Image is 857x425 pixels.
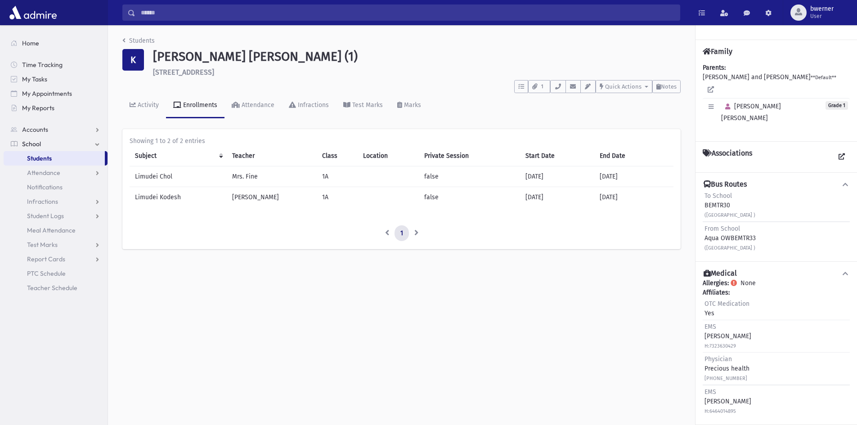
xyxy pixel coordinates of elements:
span: Physician [704,355,732,363]
div: Marks [402,101,421,109]
a: Accounts [4,122,108,137]
button: Medical [703,269,850,278]
td: [DATE] [520,187,594,207]
small: H:6464014895 [704,408,736,414]
td: Mrs. Fine [227,166,317,187]
span: PTC Schedule [27,269,66,277]
a: My Tasks [4,72,108,86]
span: Grade 1 [826,101,848,110]
div: Infractions [296,101,329,109]
a: Enrollments [166,93,224,118]
h4: Bus Routes [704,180,747,189]
div: Attendance [240,101,274,109]
h1: [PERSON_NAME] [PERSON_NAME] (1) [153,49,681,64]
td: [DATE] [594,187,673,207]
a: School [4,137,108,151]
th: Location [358,146,419,166]
span: 1 [538,83,546,91]
span: EMS [704,388,716,396]
div: Yes [704,299,749,318]
span: My Tasks [22,75,47,83]
div: [PERSON_NAME] [704,387,751,416]
span: Infractions [27,197,58,206]
b: Affiliates: [703,289,730,296]
a: My Appointments [4,86,108,101]
div: Activity [136,101,159,109]
small: [PHONE_NUMBER] [704,376,747,381]
a: Student Logs [4,209,108,223]
td: false [419,166,520,187]
small: ([GEOGRAPHIC_DATA] ) [704,245,755,251]
td: 1A [317,166,358,187]
a: Students [4,151,105,166]
span: Accounts [22,125,48,134]
button: 1 [528,80,550,93]
td: Limudei Chol [130,166,227,187]
a: Marks [390,93,428,118]
a: 1 [395,225,409,242]
a: Teacher Schedule [4,281,108,295]
td: [DATE] [520,166,594,187]
span: My Reports [22,104,54,112]
span: Notes [661,83,677,90]
th: Teacher [227,146,317,166]
div: Test Marks [350,101,383,109]
th: Subject [130,146,227,166]
span: Students [27,154,52,162]
td: [PERSON_NAME] [227,187,317,207]
span: Test Marks [27,241,58,249]
span: Meal Attendance [27,226,76,234]
div: [PERSON_NAME] and [PERSON_NAME] [703,63,850,134]
th: Class [317,146,358,166]
span: From School [704,225,740,233]
span: OTC Medication [704,300,749,308]
a: View all Associations [834,149,850,165]
span: Student Logs [27,212,64,220]
span: Teacher Schedule [27,284,77,292]
span: bwerner [810,5,834,13]
a: Meal Attendance [4,223,108,237]
b: Allergies: [703,279,729,287]
span: School [22,140,41,148]
div: K [122,49,144,71]
a: Test Marks [336,93,390,118]
div: None [703,278,850,417]
div: BEMTR30 [704,191,755,219]
a: Notifications [4,180,108,194]
span: To School [704,192,732,200]
td: false [419,187,520,207]
span: Home [22,39,39,47]
div: Enrollments [181,101,217,109]
span: Report Cards [27,255,65,263]
span: [PERSON_NAME] [PERSON_NAME] [721,103,781,122]
td: [DATE] [594,166,673,187]
h4: Medical [704,269,737,278]
small: H:7323630429 [704,343,736,349]
button: Bus Routes [703,180,850,189]
span: Notifications [27,183,63,191]
a: Home [4,36,108,50]
a: Time Tracking [4,58,108,72]
td: 1A [317,187,358,207]
a: Students [122,37,155,45]
div: Showing 1 to 2 of 2 entries [130,136,673,146]
a: My Reports [4,101,108,115]
span: My Appointments [22,89,72,98]
a: Test Marks [4,237,108,252]
th: Start Date [520,146,594,166]
button: Notes [652,80,681,93]
h6: [STREET_ADDRESS] [153,68,681,76]
span: Attendance [27,169,60,177]
nav: breadcrumb [122,36,155,49]
span: EMS [704,323,716,331]
a: Infractions [282,93,336,118]
span: Time Tracking [22,61,63,69]
h4: Associations [703,149,752,165]
span: Quick Actions [605,83,642,90]
a: Attendance [224,93,282,118]
th: End Date [594,146,673,166]
button: Quick Actions [596,80,652,93]
a: Infractions [4,194,108,209]
h4: Family [703,47,732,56]
div: Aqua OWBEMTR33 [704,224,756,252]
